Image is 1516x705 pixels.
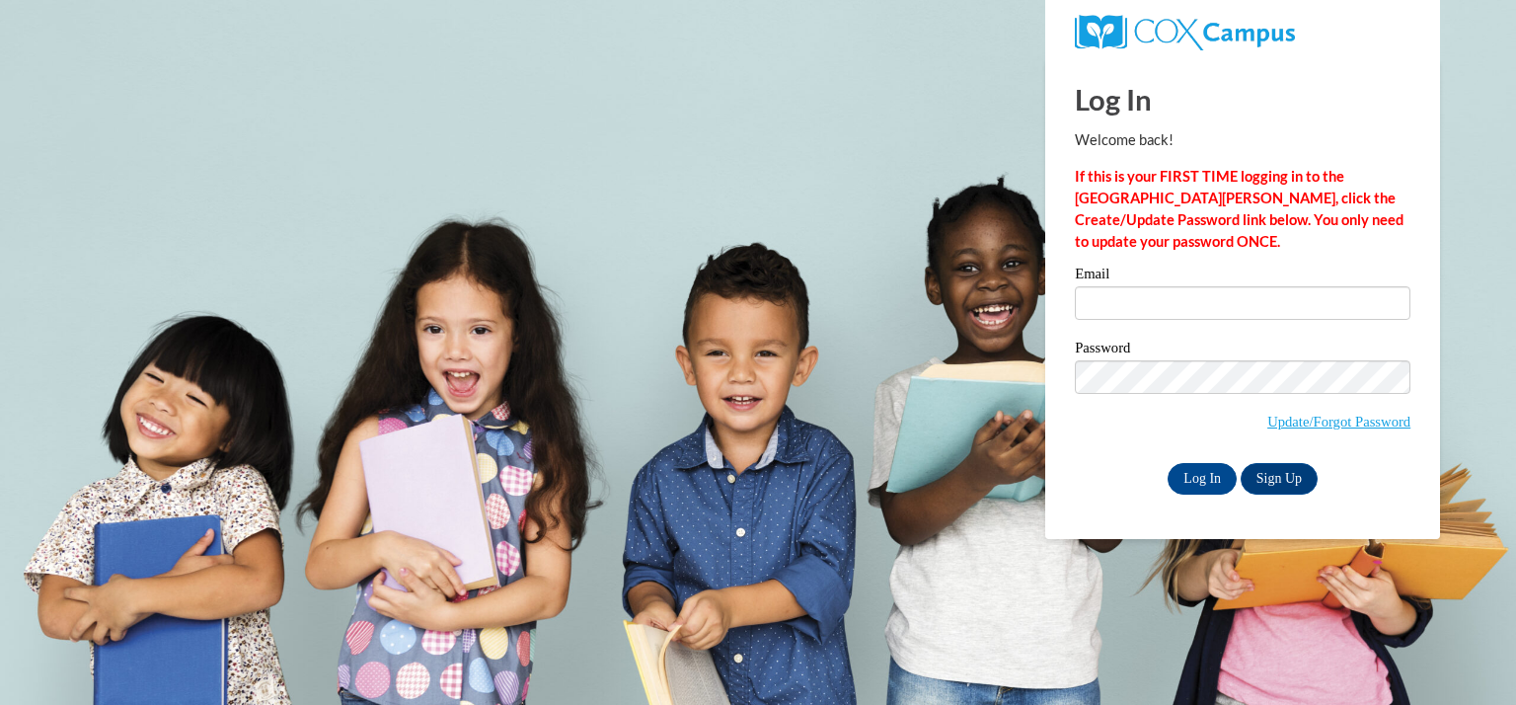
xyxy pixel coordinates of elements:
[1075,341,1410,360] label: Password
[1075,168,1403,250] strong: If this is your FIRST TIME logging in to the [GEOGRAPHIC_DATA][PERSON_NAME], click the Create/Upd...
[1075,267,1410,286] label: Email
[1168,463,1237,495] input: Log In
[1075,79,1410,119] h1: Log In
[1075,15,1295,50] img: COX Campus
[1075,23,1295,39] a: COX Campus
[1267,414,1410,430] a: Update/Forgot Password
[1241,463,1318,495] a: Sign Up
[1075,129,1410,151] p: Welcome back!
